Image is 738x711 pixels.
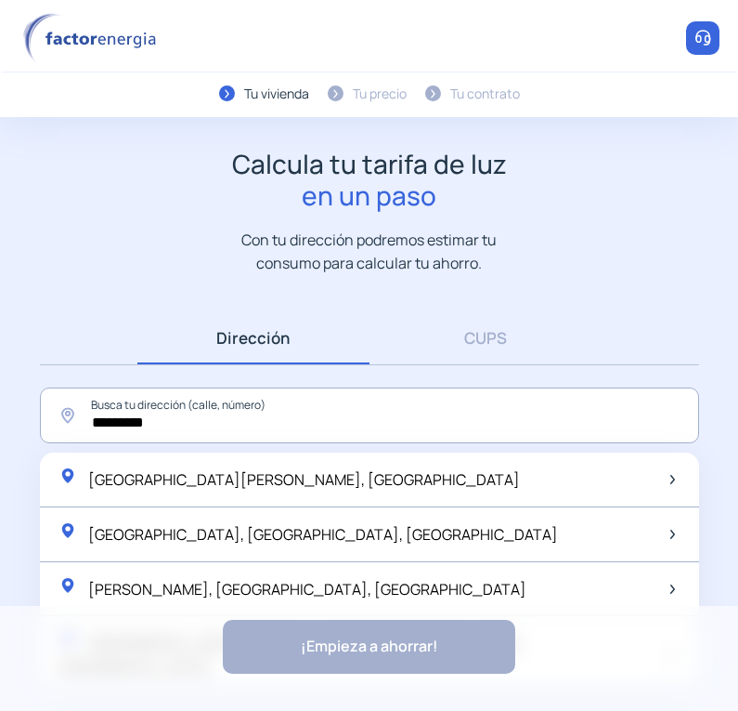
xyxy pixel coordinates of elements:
[88,469,520,490] span: [GEOGRAPHIC_DATA][PERSON_NAME], [GEOGRAPHIC_DATA]
[244,84,309,104] div: Tu vivienda
[88,524,558,545] span: [GEOGRAPHIC_DATA], [GEOGRAPHIC_DATA], [GEOGRAPHIC_DATA]
[670,530,675,539] img: arrow-next-item.svg
[232,149,507,211] h1: Calcula tu tarifa de luz
[232,180,507,212] span: en un paso
[88,579,526,599] span: [PERSON_NAME], [GEOGRAPHIC_DATA], [GEOGRAPHIC_DATA]
[450,84,520,104] div: Tu contrato
[58,576,77,595] img: location-pin-green.svg
[670,475,675,484] img: arrow-next-item.svg
[693,29,712,47] img: llamar
[369,311,602,364] a: CUPS
[353,84,407,104] div: Tu precio
[137,311,369,364] a: Dirección
[19,13,167,64] img: logo factor
[670,585,675,594] img: arrow-next-item.svg
[58,467,77,485] img: location-pin-green.svg
[58,521,77,540] img: location-pin-green.svg
[223,229,515,274] p: Con tu dirección podremos estimar tu consumo para calcular tu ahorro.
